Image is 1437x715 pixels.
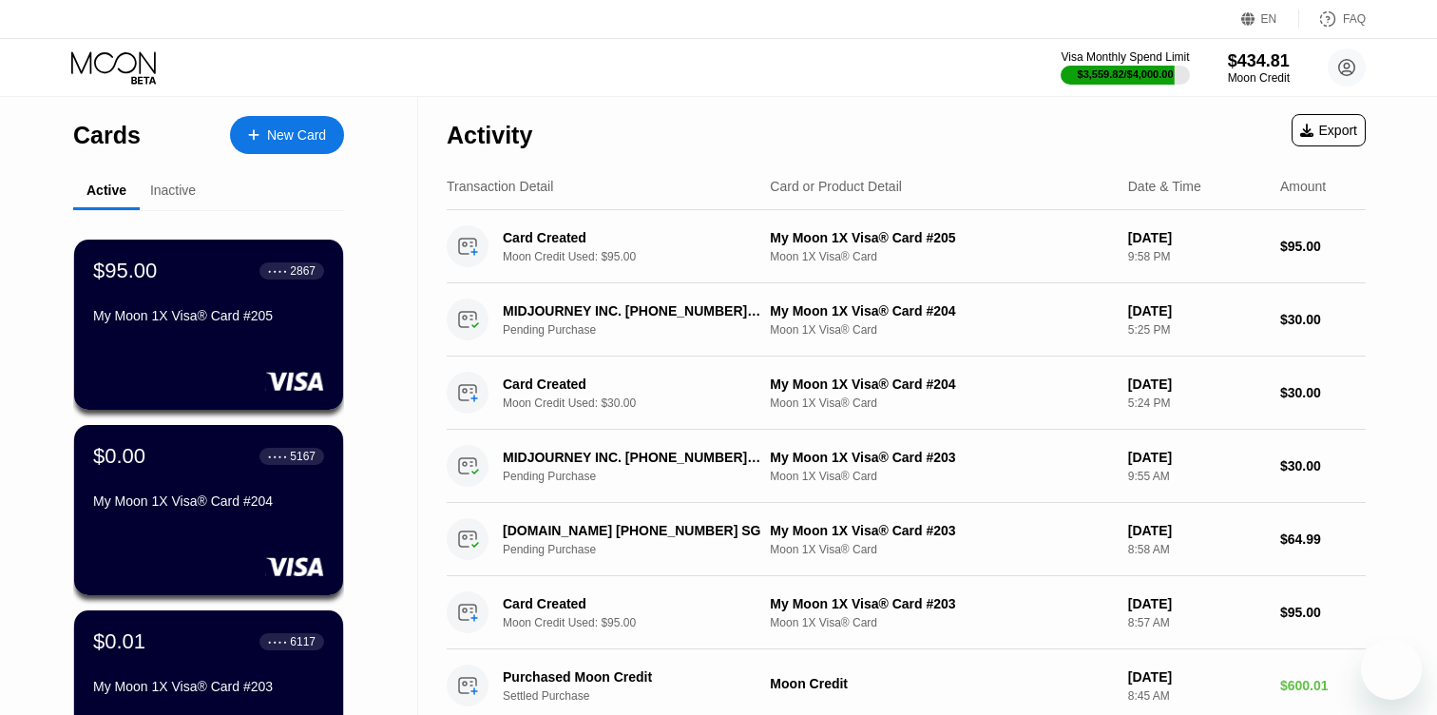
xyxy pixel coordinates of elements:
[1300,123,1357,138] div: Export
[93,493,324,509] div: My Moon 1X Visa® Card #204
[770,450,1112,465] div: My Moon 1X Visa® Card #203
[770,377,1112,392] div: My Moon 1X Visa® Card #204
[503,250,780,263] div: Moon Credit Used: $95.00
[1128,523,1265,538] div: [DATE]
[770,230,1112,245] div: My Moon 1X Visa® Card #205
[267,127,326,144] div: New Card
[447,210,1366,283] div: Card CreatedMoon Credit Used: $95.00My Moon 1X Visa® Card #205Moon 1X Visa® Card[DATE]9:58 PM$95.00
[503,377,760,392] div: Card Created
[93,308,324,323] div: My Moon 1X Visa® Card #205
[503,543,780,556] div: Pending Purchase
[770,250,1112,263] div: Moon 1X Visa® Card
[1228,51,1290,71] div: $434.81
[503,303,760,319] div: MIDJOURNEY INC. [PHONE_NUMBER] US
[1361,639,1422,700] iframe: Кнопка, открывающая окно обмена сообщениями; идет разговор
[447,430,1366,503] div: MIDJOURNEY INC. [PHONE_NUMBER] USPending PurchaseMy Moon 1X Visa® Card #203Moon 1X Visa® Card[DAT...
[447,357,1366,430] div: Card CreatedMoon Credit Used: $30.00My Moon 1X Visa® Card #204Moon 1X Visa® Card[DATE]5:24 PM$30.00
[1078,68,1174,80] div: $3,559.82 / $4,000.00
[150,183,196,198] div: Inactive
[1128,250,1265,263] div: 9:58 PM
[1128,323,1265,337] div: 5:25 PM
[447,283,1366,357] div: MIDJOURNEY INC. [PHONE_NUMBER] USPending PurchaseMy Moon 1X Visa® Card #204Moon 1X Visa® Card[DAT...
[1128,470,1265,483] div: 9:55 AM
[1280,678,1366,693] div: $600.01
[1261,12,1277,26] div: EN
[1280,531,1366,547] div: $64.99
[503,450,760,465] div: MIDJOURNEY INC. [PHONE_NUMBER] US
[770,676,1112,691] div: Moon Credit
[86,183,126,198] div: Active
[1280,239,1366,254] div: $95.00
[1128,377,1265,392] div: [DATE]
[290,264,316,278] div: 2867
[447,503,1366,576] div: [DOMAIN_NAME] [PHONE_NUMBER] SGPending PurchaseMy Moon 1X Visa® Card #203Moon 1X Visa® Card[DATE]...
[1292,114,1366,146] div: Export
[770,179,902,194] div: Card or Product Detail
[73,122,141,149] div: Cards
[74,425,343,595] div: $0.00● ● ● ●5167My Moon 1X Visa® Card #204
[1061,50,1189,85] div: Visa Monthly Spend Limit$3,559.82/$4,000.00
[503,323,780,337] div: Pending Purchase
[230,116,344,154] div: New Card
[770,523,1112,538] div: My Moon 1X Visa® Card #203
[447,576,1366,649] div: Card CreatedMoon Credit Used: $95.00My Moon 1X Visa® Card #203Moon 1X Visa® Card[DATE]8:57 AM$95.00
[770,596,1112,611] div: My Moon 1X Visa® Card #203
[1128,179,1201,194] div: Date & Time
[1128,396,1265,410] div: 5:24 PM
[1128,616,1265,629] div: 8:57 AM
[1128,303,1265,319] div: [DATE]
[1128,230,1265,245] div: [DATE]
[1280,312,1366,327] div: $30.00
[1280,605,1366,620] div: $95.00
[503,596,760,611] div: Card Created
[770,303,1112,319] div: My Moon 1X Visa® Card #204
[290,450,316,463] div: 5167
[503,396,780,410] div: Moon Credit Used: $30.00
[503,230,760,245] div: Card Created
[268,639,287,645] div: ● ● ● ●
[1299,10,1366,29] div: FAQ
[268,268,287,274] div: ● ● ● ●
[447,179,553,194] div: Transaction Detail
[1128,596,1265,611] div: [DATE]
[1241,10,1299,29] div: EN
[1280,385,1366,400] div: $30.00
[770,470,1112,483] div: Moon 1X Visa® Card
[770,396,1112,410] div: Moon 1X Visa® Card
[503,470,780,483] div: Pending Purchase
[268,454,287,459] div: ● ● ● ●
[1228,71,1290,85] div: Moon Credit
[1343,12,1366,26] div: FAQ
[770,543,1112,556] div: Moon 1X Visa® Card
[290,635,316,648] div: 6117
[770,323,1112,337] div: Moon 1X Visa® Card
[770,616,1112,629] div: Moon 1X Visa® Card
[74,240,343,410] div: $95.00● ● ● ●2867My Moon 1X Visa® Card #205
[93,629,145,654] div: $0.01
[503,616,780,629] div: Moon Credit Used: $95.00
[1280,179,1326,194] div: Amount
[503,669,760,685] div: Purchased Moon Credit
[447,122,532,149] div: Activity
[503,523,760,538] div: [DOMAIN_NAME] [PHONE_NUMBER] SG
[1280,458,1366,473] div: $30.00
[93,679,324,694] div: My Moon 1X Visa® Card #203
[1128,543,1265,556] div: 8:58 AM
[1061,50,1189,64] div: Visa Monthly Spend Limit
[1128,669,1265,685] div: [DATE]
[503,689,780,703] div: Settled Purchase
[1128,450,1265,465] div: [DATE]
[93,259,157,283] div: $95.00
[1128,689,1265,703] div: 8:45 AM
[1228,51,1290,85] div: $434.81Moon Credit
[93,444,145,469] div: $0.00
